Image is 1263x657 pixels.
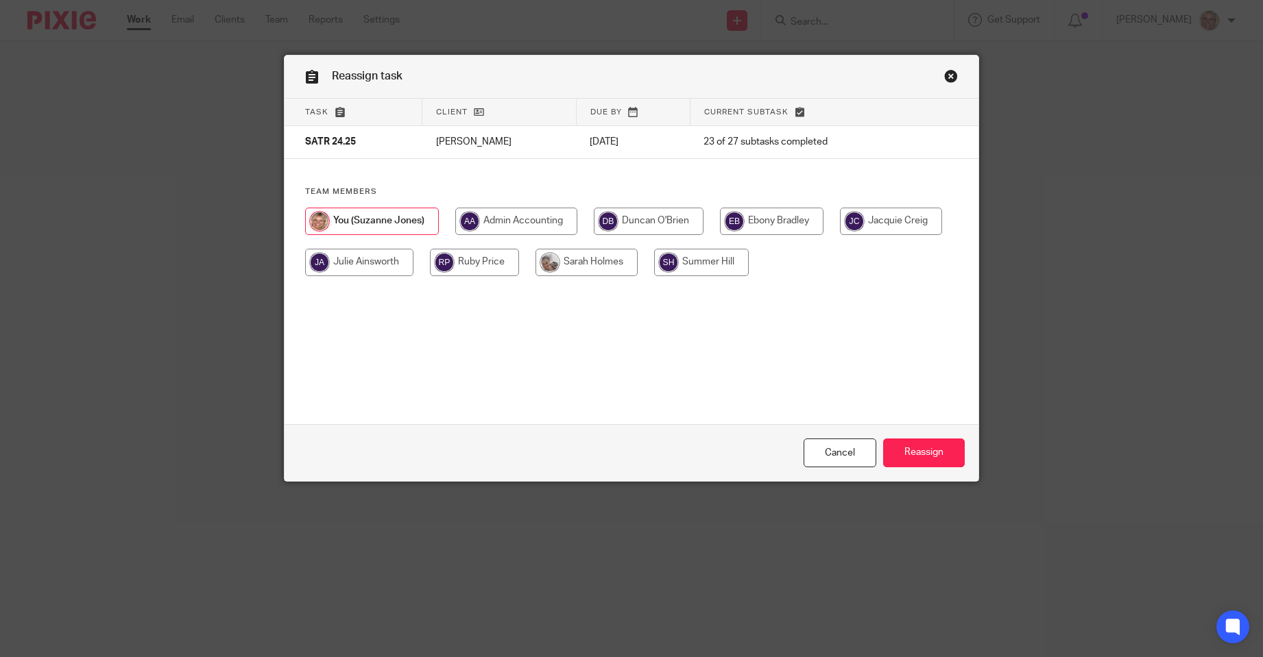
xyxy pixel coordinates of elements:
[436,108,468,116] span: Client
[436,135,562,149] p: [PERSON_NAME]
[704,108,789,116] span: Current subtask
[944,69,958,88] a: Close this dialog window
[804,438,876,468] a: Close this dialog window
[305,138,356,147] span: SATR 24.25
[332,71,402,82] span: Reassign task
[305,186,957,197] h4: Team members
[883,438,965,468] input: Reassign
[590,108,622,116] span: Due by
[590,135,676,149] p: [DATE]
[690,126,917,159] td: 23 of 27 subtasks completed
[305,108,328,116] span: Task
